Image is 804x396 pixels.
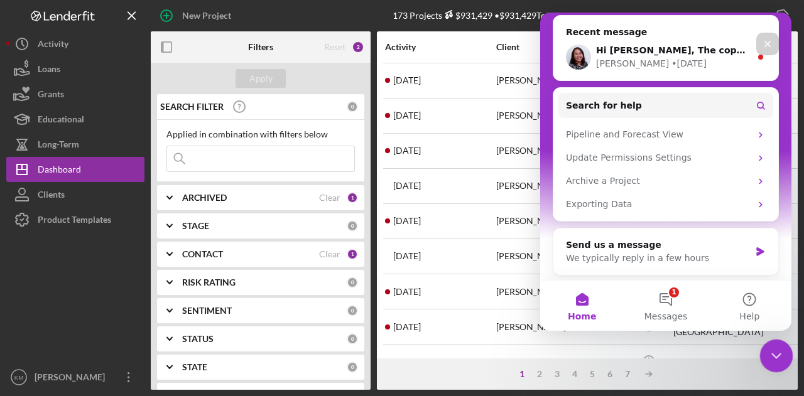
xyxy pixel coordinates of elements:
[182,3,231,28] div: New Project
[216,20,239,43] div: Close
[739,3,766,28] div: Export
[393,75,421,85] time: 2025-08-28 20:12
[18,110,233,134] div: Pipeline and Forecast View
[319,249,340,259] div: Clear
[496,42,622,52] div: Client
[442,10,492,21] div: $931,429
[38,157,81,185] div: Dashboard
[347,333,358,345] div: 0
[347,192,358,203] div: 1
[26,115,210,129] div: Pipeline and Forecast View
[6,207,144,232] button: Product Templates
[84,268,167,318] button: Messages
[26,185,210,198] div: Exporting Data
[6,56,144,82] button: Loans
[6,31,144,56] button: Activity
[496,275,622,308] div: [PERSON_NAME]
[199,299,219,308] span: Help
[566,369,584,379] div: 4
[182,277,236,287] b: RISK RATING
[619,369,636,379] div: 7
[540,13,791,331] iframe: Intercom live chat
[324,42,345,52] div: Reset
[38,31,68,60] div: Activity
[38,132,79,160] div: Long-Term
[347,220,358,232] div: 0
[131,45,166,58] div: • [DATE]
[38,56,60,85] div: Loans
[393,181,421,191] time: 2025-08-22 21:32
[56,33,779,43] span: Hi [PERSON_NAME], The copy has been created. Please let me know if you have any questions. Thank ...
[26,162,210,175] div: Archive a Project
[6,82,144,107] button: Grants
[548,369,566,379] div: 3
[385,42,495,52] div: Activity
[393,146,421,156] time: 2025-08-25 20:33
[496,64,622,97] div: [PERSON_NAME]
[6,132,144,157] button: Long-Term
[38,107,84,135] div: Educational
[249,69,273,88] div: Apply
[236,69,286,88] button: Apply
[31,365,113,393] div: [PERSON_NAME]
[673,345,799,378] div: Kny childcare
[727,3,798,28] button: Export
[496,99,622,132] div: [PERSON_NAME]
[28,299,56,308] span: Home
[182,362,207,372] b: STATE
[496,310,622,343] div: [PERSON_NAME]
[26,226,210,239] div: Send us a message
[6,107,144,132] button: Educational
[393,322,421,332] time: 2025-07-17 04:29
[6,365,144,390] button: KM[PERSON_NAME]
[160,102,224,112] b: SEARCH FILTER
[347,361,358,373] div: 0
[393,216,421,226] time: 2025-08-19 19:35
[182,193,227,203] b: ARCHIVED
[56,45,129,58] div: [PERSON_NAME]
[496,134,622,168] div: [PERSON_NAME]
[168,268,251,318] button: Help
[13,215,239,263] div: Send us a messageWe typically reply in a few hours
[26,87,102,100] span: Search for help
[38,207,111,235] div: Product Templates
[182,306,232,316] b: SENTIMENT
[6,182,144,207] button: Clients
[393,110,421,120] time: 2025-08-28 19:55
[166,129,355,139] div: Applied in combination with filters below
[347,101,358,112] div: 0
[531,369,548,379] div: 2
[14,374,23,381] text: KM
[352,41,364,53] div: 2
[104,299,148,308] span: Messages
[18,134,233,157] div: Update Permissions Settings
[393,287,421,297] time: 2025-07-17 04:58
[393,251,421,261] time: 2025-08-19 18:43
[496,240,622,273] div: [PERSON_NAME]
[18,180,233,203] div: Exporting Data
[38,182,65,210] div: Clients
[182,249,223,259] b: CONTACT
[18,157,233,180] div: Archive a Project
[182,334,214,344] b: STATUS
[496,169,622,203] div: [PERSON_NAME]
[151,3,244,28] button: New Project
[393,357,421,367] time: 2025-07-17 03:58
[601,369,619,379] div: 6
[347,305,358,316] div: 0
[38,82,64,110] div: Grants
[496,345,622,378] div: [PERSON_NAME]
[6,157,144,182] a: Dashboard
[248,42,273,52] b: Filters
[347,249,358,260] div: 1
[26,139,210,152] div: Update Permissions Settings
